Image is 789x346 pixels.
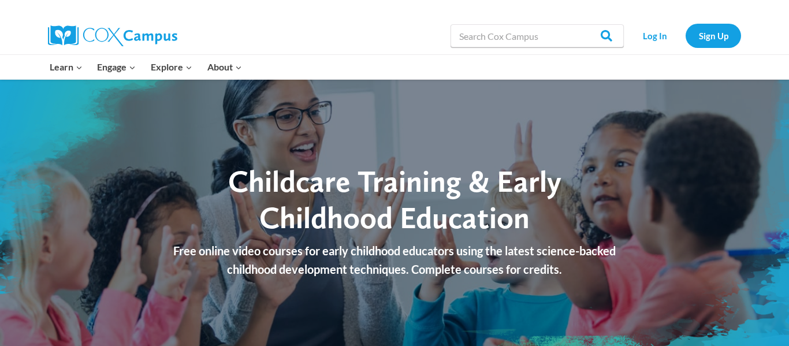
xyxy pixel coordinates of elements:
span: Childcare Training & Early Childhood Education [228,163,561,235]
span: Engage [97,59,136,75]
input: Search Cox Campus [451,24,624,47]
a: Sign Up [686,24,741,47]
span: Learn [50,59,83,75]
span: About [207,59,242,75]
nav: Primary Navigation [42,55,249,79]
p: Free online video courses for early childhood educators using the latest science-backed childhood... [161,241,628,278]
img: Cox Campus [48,25,177,46]
a: Log In [630,24,680,47]
nav: Secondary Navigation [630,24,741,47]
span: Explore [151,59,192,75]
